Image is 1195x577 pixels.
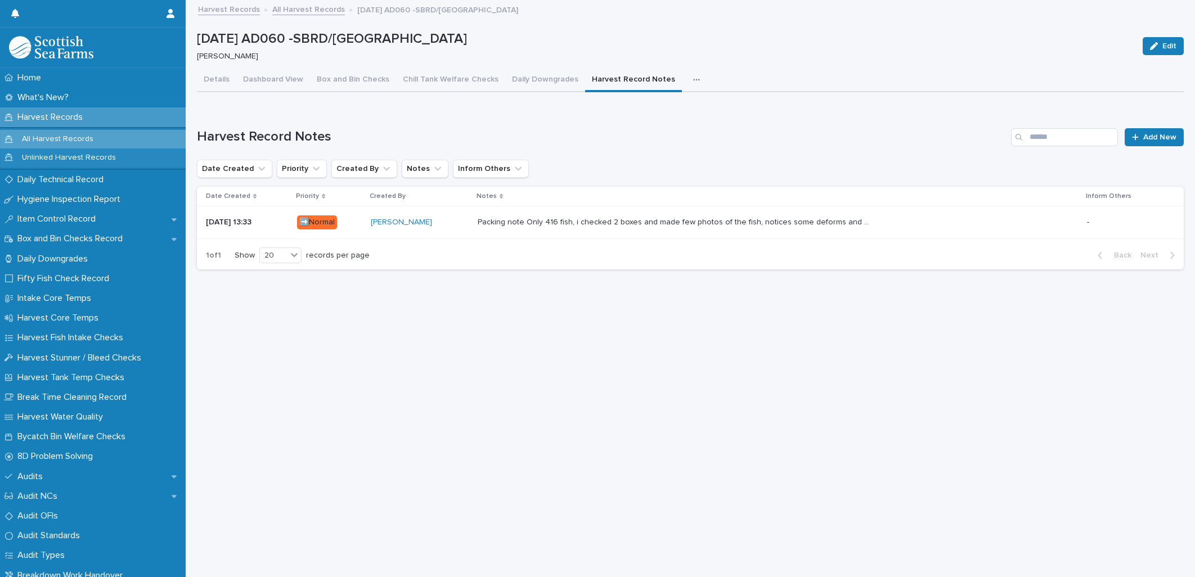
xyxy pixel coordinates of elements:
p: Daily Downgrades [13,254,97,264]
p: Show [235,251,255,260]
button: Edit [1143,37,1184,55]
button: Inform Others [453,160,529,178]
p: Notes [477,190,497,202]
p: records per page [306,251,370,260]
p: Harvest Water Quality [13,412,112,422]
p: Created By [370,190,406,202]
p: Home [13,73,50,83]
button: Back [1089,250,1136,260]
span: Next [1140,251,1165,259]
p: 8D Problem Solving [13,451,102,462]
button: Date Created [197,160,272,178]
p: Harvest Core Temps [13,313,107,323]
p: Packing note Only 416 fish, i checked 2 boxes and made few photos of the fish, notices some defor... [478,215,874,227]
h1: Harvest Record Notes [197,129,1007,145]
p: Priority [296,190,319,202]
p: Inform Others [1086,190,1131,202]
p: Harvest Records [13,112,92,123]
p: [DATE] 13:33 [206,218,288,227]
a: Add New [1125,128,1184,146]
button: Details [197,69,236,92]
div: 20 [260,250,287,262]
button: Dashboard View [236,69,310,92]
button: Chill Tank Welfare Checks [396,69,505,92]
p: Unlinked Harvest Records [13,153,125,163]
input: Search [1011,128,1118,146]
tr: [DATE] 13:33➡️Normal[PERSON_NAME] Packing note Only 416 fish, i checked 2 boxes and made few phot... [197,206,1184,239]
p: Item Control Record [13,214,105,224]
p: Audit Standards [13,530,89,541]
p: Bycatch Bin Welfare Checks [13,431,134,442]
p: Harvest Stunner / Bleed Checks [13,353,150,363]
button: Box and Bin Checks [310,69,396,92]
p: 1 of 1 [197,242,230,269]
button: Created By [331,160,397,178]
button: Daily Downgrades [505,69,585,92]
p: Audit NCs [13,491,66,502]
p: Box and Bin Checks Record [13,233,132,244]
span: Add New [1143,133,1176,141]
a: All Harvest Records [272,2,345,15]
p: Intake Core Temps [13,293,100,304]
p: Audits [13,471,52,482]
p: Audit Types [13,550,74,561]
p: [DATE] AD060 -SBRD/[GEOGRAPHIC_DATA] [197,31,1134,47]
p: Daily Technical Record [13,174,113,185]
button: Priority [277,160,327,178]
p: Fifty Fish Check Record [13,273,118,284]
div: ➡️Normal [297,215,337,229]
p: [PERSON_NAME] [197,52,1129,61]
p: All Harvest Records [13,134,102,144]
span: Edit [1162,42,1176,50]
a: Harvest Records [198,2,260,15]
p: Date Created [206,190,250,202]
button: Notes [402,160,448,178]
p: [DATE] AD060 -SBRD/[GEOGRAPHIC_DATA] [357,3,518,15]
p: Harvest Tank Temp Checks [13,372,133,383]
a: [PERSON_NAME] [371,218,432,227]
p: Audit OFIs [13,511,67,521]
span: Back [1107,251,1131,259]
p: Harvest Fish Intake Checks [13,332,132,343]
button: Harvest Record Notes [585,69,682,92]
p: Break Time Cleaning Record [13,392,136,403]
p: - [1087,218,1166,227]
p: Hygiene Inspection Report [13,194,129,205]
img: mMrefqRFQpe26GRNOUkG [9,36,93,58]
p: What's New? [13,92,78,103]
button: Next [1136,250,1184,260]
